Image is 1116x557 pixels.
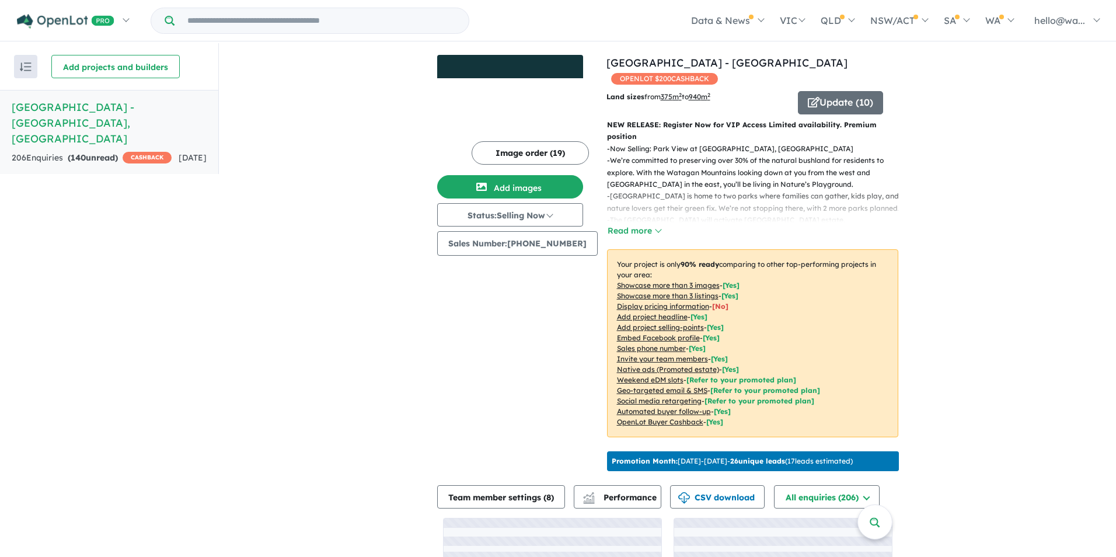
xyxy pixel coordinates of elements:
[20,62,32,71] img: sort.svg
[51,55,180,78] button: Add projects and builders
[774,485,880,509] button: All enquiries (206)
[607,119,898,143] p: NEW RELEASE: Register Now for VIP Access Limited availability. Premium position
[123,152,172,163] span: CASHBACK
[678,492,690,504] img: download icon
[617,291,719,300] u: Showcase more than 3 listings
[607,224,662,238] button: Read more
[617,407,711,416] u: Automated buyer follow-up
[689,344,706,353] span: [ Yes ]
[606,92,644,101] b: Land sizes
[617,365,719,374] u: Native ads (Promoted estate)
[607,190,908,214] p: - [GEOGRAPHIC_DATA] is home to two parks where families can gather, kids play, and nature lovers ...
[798,91,883,114] button: Update (10)
[617,396,702,405] u: Social media retargeting
[682,92,710,101] span: to
[437,175,583,199] button: Add images
[179,152,207,163] span: [DATE]
[711,354,728,363] span: [ Yes ]
[1034,15,1085,26] span: hello@wa...
[705,396,814,405] span: [Refer to your promoted plan]
[606,91,789,103] p: from
[617,323,704,332] u: Add project selling-points
[437,203,583,227] button: Status:Selling Now
[612,457,678,465] b: Promotion Month:
[670,485,765,509] button: CSV download
[472,141,589,165] button: Image order (19)
[707,92,710,98] sup: 2
[12,151,172,165] div: 206 Enquir ies
[17,14,114,29] img: Openlot PRO Logo White
[661,92,682,101] u: 375 m
[607,249,898,437] p: Your project is only comparing to other top-performing projects in your area: - - - - - - - - - -...
[177,8,466,33] input: Try estate name, suburb, builder or developer
[606,56,848,69] a: [GEOGRAPHIC_DATA] - [GEOGRAPHIC_DATA]
[437,485,565,509] button: Team member settings (8)
[611,73,718,85] span: OPENLOT $ 200 CASHBACK
[690,312,707,321] span: [ Yes ]
[612,456,853,467] p: [DATE] - [DATE] - ( 17 leads estimated)
[679,92,682,98] sup: 2
[721,291,738,300] span: [ Yes ]
[730,457,785,465] b: 26 unique leads
[703,333,720,342] span: [ Yes ]
[617,302,709,311] u: Display pricing information
[574,485,661,509] button: Performance
[723,281,740,290] span: [ Yes ]
[437,231,598,256] button: Sales Number:[PHONE_NUMBER]
[617,417,703,426] u: OpenLot Buyer Cashback
[68,152,118,163] strong: ( unread)
[585,492,657,503] span: Performance
[617,386,707,395] u: Geo-targeted email & SMS
[722,365,739,374] span: [Yes]
[617,354,708,363] u: Invite your team members
[706,417,723,426] span: [Yes]
[617,281,720,290] u: Showcase more than 3 images
[617,375,683,384] u: Weekend eDM slots
[583,496,595,503] img: bar-chart.svg
[686,375,796,384] span: [Refer to your promoted plan]
[714,407,731,416] span: [Yes]
[607,143,908,155] p: - Now Selling: Park View at [GEOGRAPHIC_DATA], [GEOGRAPHIC_DATA]
[607,155,908,190] p: - We’re committed to preserving over 30% of the natural bushland for residents to explore. With t...
[607,214,908,250] p: - The [GEOGRAPHIC_DATA] will activate [GEOGRAPHIC_DATA] estate, [GEOGRAPHIC_DATA] and it’s surrou...
[707,323,724,332] span: [ Yes ]
[546,492,551,503] span: 8
[710,386,820,395] span: [Refer to your promoted plan]
[71,152,86,163] span: 140
[712,302,728,311] span: [ No ]
[12,99,207,147] h5: [GEOGRAPHIC_DATA] - [GEOGRAPHIC_DATA] , [GEOGRAPHIC_DATA]
[583,492,594,499] img: line-chart.svg
[617,333,700,342] u: Embed Facebook profile
[617,344,686,353] u: Sales phone number
[681,260,719,269] b: 90 % ready
[689,92,710,101] u: 940 m
[617,312,688,321] u: Add project headline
